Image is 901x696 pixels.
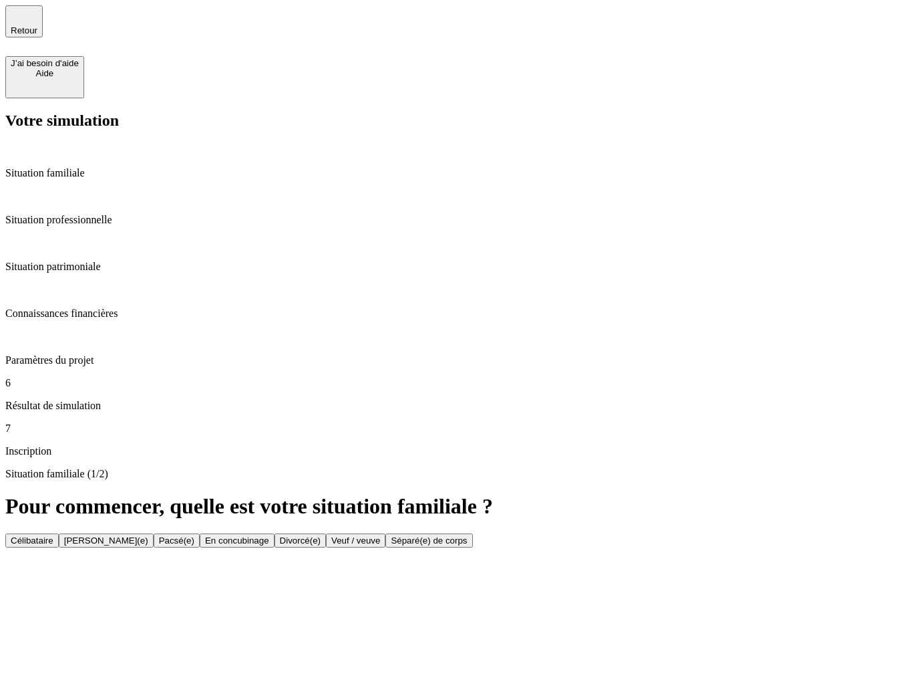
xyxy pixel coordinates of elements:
[5,167,896,179] p: Situation familiale
[64,536,148,546] div: [PERSON_NAME](e)
[11,58,79,68] div: J’ai besoin d'aide
[326,534,385,548] button: Veuf / veuve
[59,534,154,548] button: [PERSON_NAME](e)
[5,56,84,98] button: J’ai besoin d'aideAide
[5,400,896,412] p: Résultat de simulation
[159,536,194,546] div: Pacsé(e)
[5,494,896,519] h1: Pour commencer, quelle est votre situation familiale ?
[5,5,43,37] button: Retour
[154,534,200,548] button: Pacsé(e)
[5,261,896,273] p: Situation patrimoniale
[385,534,472,548] button: Séparé(e) de corps
[5,308,896,320] p: Connaissances financières
[11,536,53,546] div: Célibataire
[5,423,896,435] p: 7
[5,112,896,130] h2: Votre simulation
[391,536,467,546] div: Séparé(e) de corps
[331,536,380,546] div: Veuf / veuve
[205,536,269,546] div: En concubinage
[280,536,321,546] div: Divorcé(e)
[5,354,896,366] p: Paramètres du projet
[11,68,79,78] div: Aide
[5,534,59,548] button: Célibataire
[5,377,896,389] p: 6
[5,445,896,457] p: Inscription
[275,534,326,548] button: Divorcé(e)
[5,468,896,480] p: Situation familiale (1/2)
[200,534,275,548] button: En concubinage
[11,25,37,35] span: Retour
[5,214,896,226] p: Situation professionnelle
